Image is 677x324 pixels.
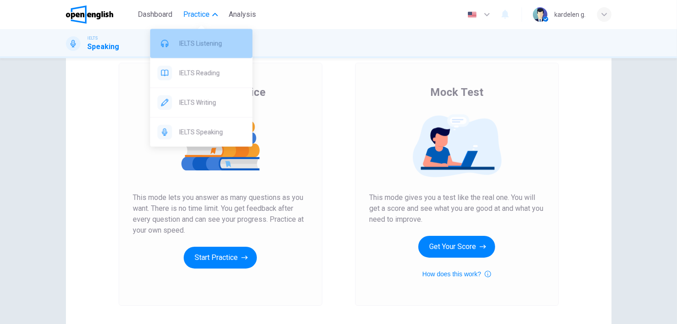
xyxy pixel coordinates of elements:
div: IELTS Writing [150,88,252,117]
span: IELTS Listening [179,38,245,49]
span: IELTS Writing [179,97,245,108]
span: This mode lets you answer as many questions as you want. There is no time limit. You get feedback... [133,192,308,236]
button: Get Your Score [418,236,495,258]
button: Start Practice [184,247,257,269]
img: en [466,11,478,18]
div: kardelen g. [555,9,586,20]
span: Dashboard [138,9,172,20]
button: How does this work? [422,269,491,279]
span: IELTS [88,35,98,41]
span: IELTS Reading [179,68,245,79]
span: Analysis [229,9,256,20]
h1: Speaking [88,41,120,52]
span: IELTS Speaking [179,127,245,138]
span: Mock Test [430,85,483,100]
button: Analysis [225,6,260,23]
button: Dashboard [134,6,176,23]
img: OpenEnglish logo [66,5,114,24]
span: Practice [183,9,210,20]
span: This mode gives you a test like the real one. You will get a score and see what you are good at a... [370,192,544,225]
a: OpenEnglish logo [66,5,135,24]
div: IELTS Listening [150,29,252,58]
img: Profile picture [533,7,547,22]
div: IELTS Reading [150,59,252,88]
button: Practice [180,6,221,23]
div: IELTS Speaking [150,118,252,147]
